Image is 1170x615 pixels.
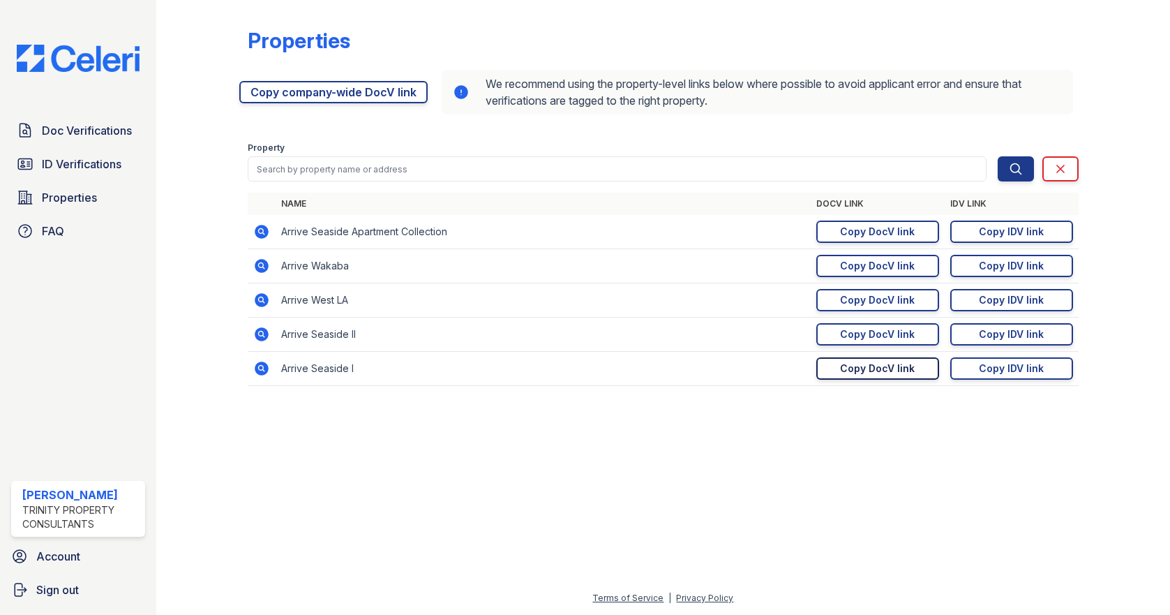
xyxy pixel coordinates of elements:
[248,142,285,154] label: Property
[11,117,145,145] a: Doc Verifications
[11,217,145,245] a: FAQ
[950,289,1073,311] a: Copy IDV link
[816,289,939,311] a: Copy DocV link
[42,156,121,172] span: ID Verifications
[979,327,1044,341] div: Copy IDV link
[22,487,140,503] div: [PERSON_NAME]
[36,581,79,598] span: Sign out
[592,593,663,603] a: Terms of Service
[979,225,1044,239] div: Copy IDV link
[239,81,428,103] a: Copy company-wide DocV link
[442,70,1073,114] div: We recommend using the property-level links below where possible to avoid applicant error and ens...
[816,357,939,380] a: Copy DocV link
[950,357,1073,380] a: Copy IDV link
[950,323,1073,346] a: Copy IDV link
[42,223,64,239] span: FAQ
[6,576,151,604] a: Sign out
[42,189,97,206] span: Properties
[816,323,939,346] a: Copy DocV link
[6,45,151,72] img: CE_Logo_Blue-a8612792a0a2168367f1c8372b55b34899dd931a85d93a1a3d3e32e68fde9ad4.png
[276,193,811,215] th: Name
[42,122,132,139] span: Doc Verifications
[840,225,915,239] div: Copy DocV link
[840,362,915,376] div: Copy DocV link
[945,193,1079,215] th: IDV Link
[276,318,811,352] td: Arrive Seaside II
[276,283,811,318] td: Arrive West LA
[248,156,987,181] input: Search by property name or address
[11,184,145,212] a: Properties
[6,542,151,570] a: Account
[22,503,140,531] div: Trinity Property Consultants
[979,293,1044,307] div: Copy IDV link
[979,362,1044,376] div: Copy IDV link
[840,259,915,273] div: Copy DocV link
[276,249,811,283] td: Arrive Wakaba
[676,593,733,603] a: Privacy Policy
[248,28,350,53] div: Properties
[950,255,1073,277] a: Copy IDV link
[979,259,1044,273] div: Copy IDV link
[816,221,939,243] a: Copy DocV link
[840,293,915,307] div: Copy DocV link
[816,255,939,277] a: Copy DocV link
[950,221,1073,243] a: Copy IDV link
[668,593,671,603] div: |
[276,352,811,386] td: Arrive Seaside I
[840,327,915,341] div: Copy DocV link
[11,150,145,178] a: ID Verifications
[36,548,80,565] span: Account
[276,215,811,249] td: Arrive Seaside Apartment Collection
[811,193,945,215] th: DocV Link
